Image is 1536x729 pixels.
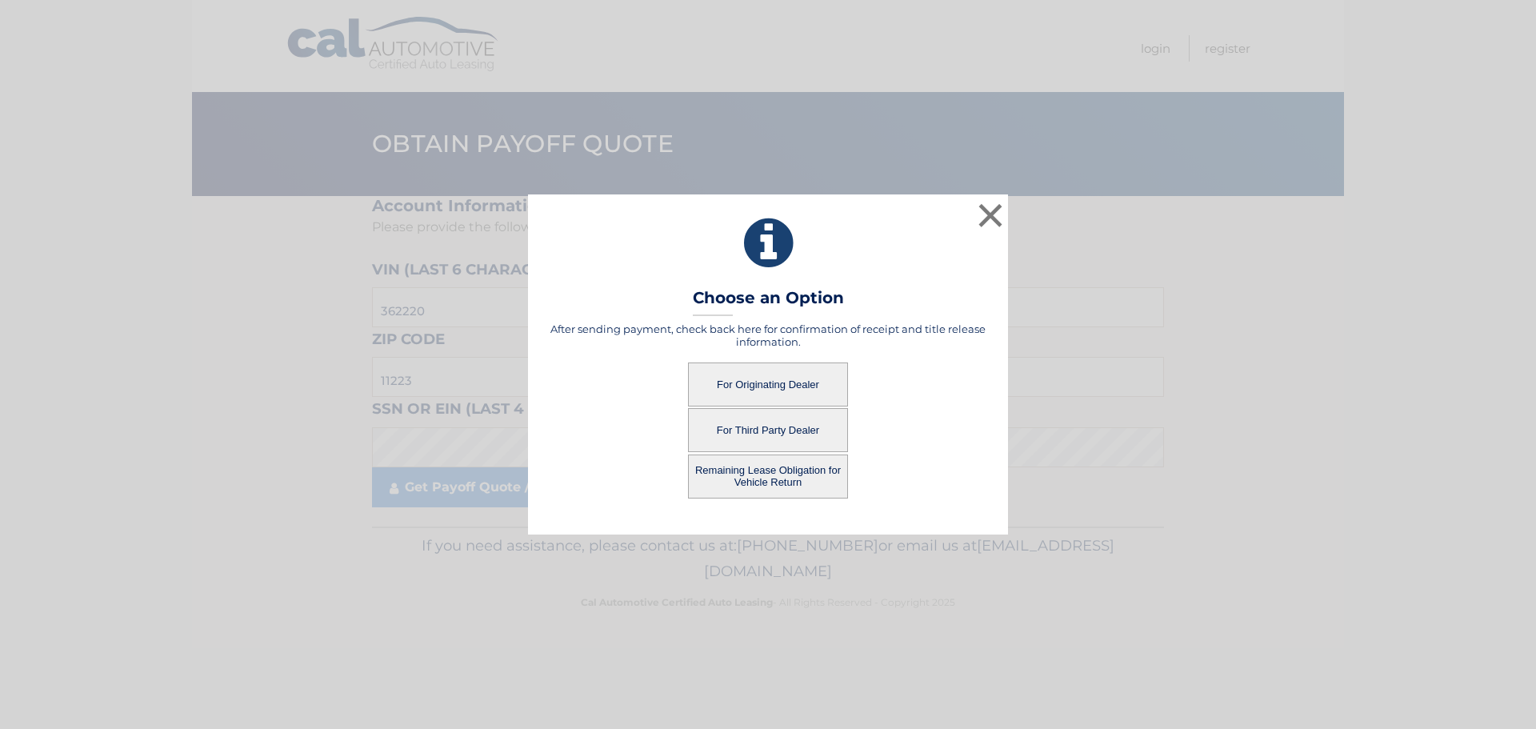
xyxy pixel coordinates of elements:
h3: Choose an Option [693,288,844,316]
button: Remaining Lease Obligation for Vehicle Return [688,455,848,499]
button: For Third Party Dealer [688,408,848,452]
h5: After sending payment, check back here for confirmation of receipt and title release information. [548,322,988,348]
button: × [974,199,1006,231]
button: For Originating Dealer [688,362,848,407]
